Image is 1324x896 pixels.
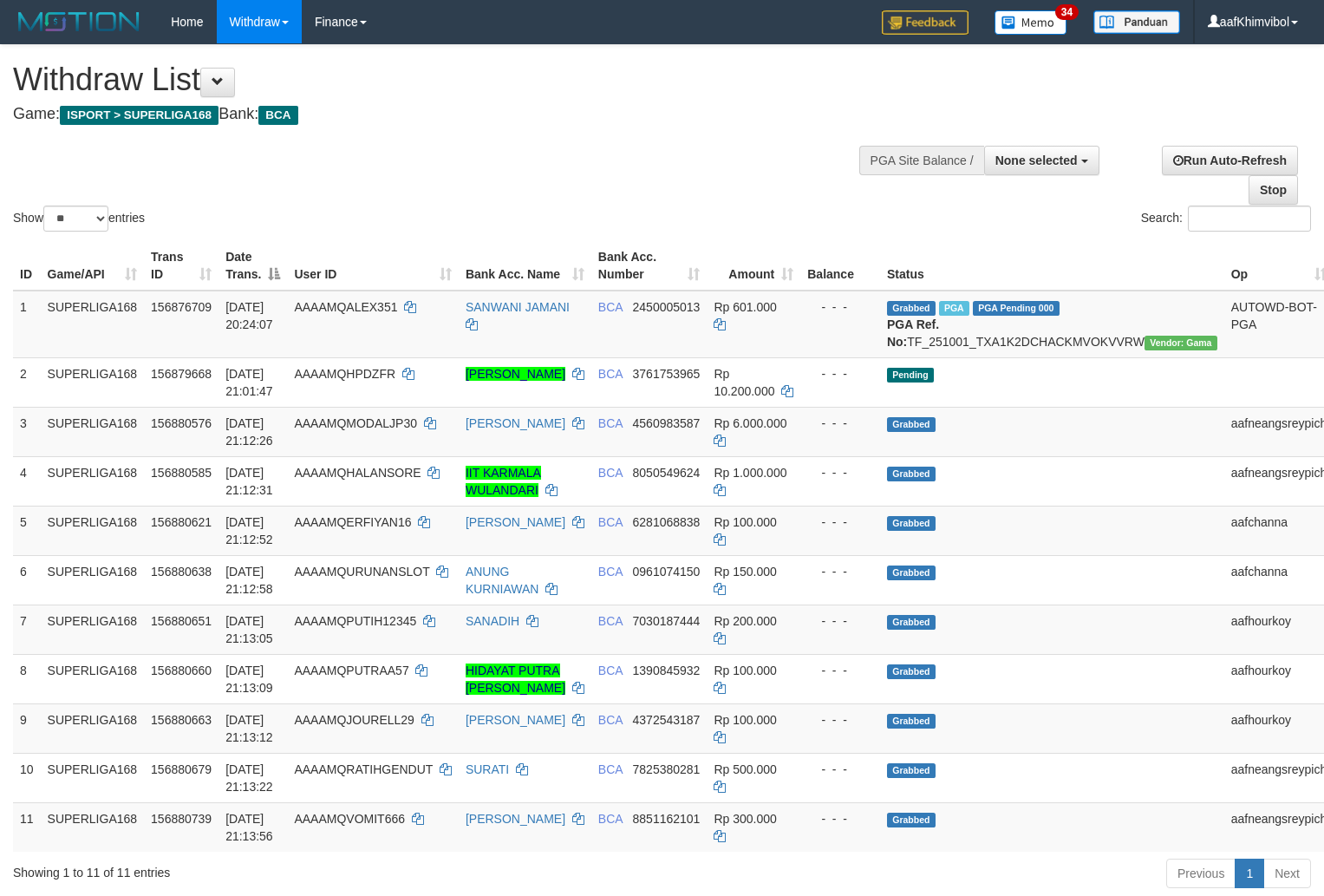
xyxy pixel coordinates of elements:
span: Copy 4560983587 to clipboard [633,416,701,430]
span: 34 [1055,4,1079,20]
td: SUPERLIGA168 [41,654,145,703]
span: [DATE] 21:13:22 [225,762,273,794]
td: 5 [13,506,41,555]
span: AAAAMQALEX351 [294,300,397,314]
td: 10 [13,753,41,802]
a: 1 [1235,859,1264,888]
span: 156880660 [151,664,212,677]
span: AAAAMQERFIYAN16 [294,515,411,529]
span: AAAAMQHPDZFR [294,367,395,381]
td: 11 [13,802,41,852]
span: 156879668 [151,367,212,381]
th: Balance [800,241,880,291]
div: - - - [807,513,873,531]
a: [PERSON_NAME] [466,713,565,727]
a: [PERSON_NAME] [466,416,565,430]
a: Previous [1166,859,1236,888]
span: 156880585 [151,466,212,480]
th: Bank Acc. Name: activate to sort column ascending [459,241,591,291]
span: Rp 150.000 [714,565,776,579]
span: BCA [598,466,623,480]
span: Grabbed [887,417,936,432]
span: BCA [598,515,623,529]
div: Showing 1 to 11 of 11 entries [13,857,538,881]
div: - - - [807,810,873,827]
span: AAAAMQRATIHGENDUT [294,762,433,776]
input: Search: [1188,206,1311,232]
span: AAAAMQPUTRAA57 [294,664,408,677]
select: Showentries [43,206,108,232]
span: BCA [598,565,623,579]
span: [DATE] 21:12:58 [225,565,273,596]
span: Rp 601.000 [714,300,776,314]
span: Marked by aafsoycanthlai [939,301,969,316]
th: Game/API: activate to sort column ascending [41,241,145,291]
span: Grabbed [887,566,936,580]
span: BCA [598,300,623,314]
a: Run Auto-Refresh [1162,146,1298,175]
span: [DATE] 21:13:09 [225,664,273,695]
a: [PERSON_NAME] [466,367,565,381]
span: Grabbed [887,615,936,630]
span: Copy 4372543187 to clipboard [633,713,701,727]
span: [DATE] 21:13:56 [225,812,273,843]
a: Next [1263,859,1311,888]
span: AAAAMQJOURELL29 [294,713,414,727]
span: BCA [598,367,623,381]
td: SUPERLIGA168 [41,703,145,753]
span: Grabbed [887,813,936,827]
span: [DATE] 21:12:31 [225,466,273,497]
span: Rp 200.000 [714,614,776,628]
td: 8 [13,654,41,703]
th: Trans ID: activate to sort column ascending [144,241,218,291]
h1: Withdraw List [13,62,865,97]
span: Rp 10.200.000 [714,367,774,398]
a: SANWANI JAMANI [466,300,570,314]
span: BCA [598,416,623,430]
span: BCA [598,812,623,826]
div: - - - [807,662,873,679]
span: Rp 1.000.000 [714,466,786,480]
a: HIDAYAT PUTRA [PERSON_NAME] [466,664,565,695]
a: [PERSON_NAME] [466,812,565,826]
span: 156880739 [151,812,212,826]
span: 156880679 [151,762,212,776]
span: PGA Pending [973,301,1060,316]
span: Copy 7030187444 to clipboard [633,614,701,628]
label: Show entries [13,206,145,232]
a: ANUNG KURNIAWAN [466,565,539,596]
span: Grabbed [887,467,936,481]
img: Button%20Memo.svg [995,10,1067,35]
span: ISPORT > SUPERLIGA168 [60,106,218,125]
td: SUPERLIGA168 [41,291,145,358]
span: Vendor URL: https://trx31.1velocity.biz [1145,336,1217,350]
span: 156880621 [151,515,212,529]
div: - - - [807,415,873,432]
span: AAAAMQHALANSORE [294,466,421,480]
td: 4 [13,456,41,506]
span: AAAAMQMODALJP30 [294,416,417,430]
th: ID [13,241,41,291]
td: 3 [13,407,41,456]
td: SUPERLIGA168 [41,753,145,802]
td: SUPERLIGA168 [41,456,145,506]
td: SUPERLIGA168 [41,357,145,407]
span: 156880663 [151,713,212,727]
td: 2 [13,357,41,407]
span: Grabbed [887,714,936,729]
span: Copy 7825380281 to clipboard [633,762,701,776]
th: Bank Acc. Number: activate to sort column ascending [591,241,708,291]
span: Copy 0961074150 to clipboard [633,565,701,579]
span: Copy 2450005013 to clipboard [633,300,701,314]
span: Pending [887,368,934,383]
span: BCA [598,713,623,727]
label: Search: [1141,206,1311,232]
span: AAAAMQPUTIH12345 [294,614,416,628]
td: SUPERLIGA168 [41,407,145,456]
span: 156880638 [151,565,212,579]
div: - - - [807,711,873,729]
button: None selected [984,146,1099,175]
td: 6 [13,555,41,605]
span: Rp 300.000 [714,812,776,826]
th: Amount: activate to sort column ascending [707,241,800,291]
